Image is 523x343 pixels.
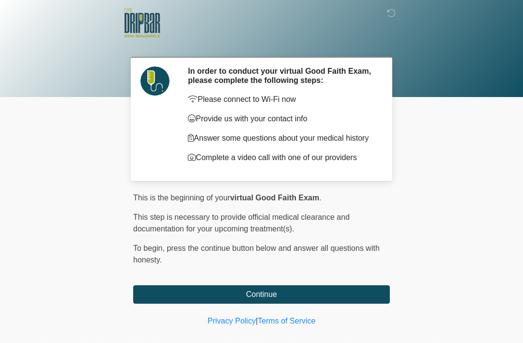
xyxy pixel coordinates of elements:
span: . [319,194,321,202]
h2: In order to conduct your virtual Good Faith Exam, please complete the following steps: [188,66,375,85]
span: press the continue button below and answer all questions with honesty. [133,244,380,264]
a: Terms of Service [258,317,315,325]
button: Continue [133,285,390,304]
p: Answer some questions about your medical history [188,132,375,144]
span: This is the beginning of your [133,194,230,202]
a: Privacy Policy [208,317,256,325]
p: Provide us with your contact info [188,113,375,125]
span: This step is necessary to provide official medical clearance and documentation for your upcoming ... [133,213,350,233]
strong: virtual Good Faith Exam [230,194,319,202]
img: The DRIPBaR - New Braunfels Logo [123,7,160,39]
span: To begin, [133,244,167,252]
p: Please connect to Wi-Fi now [188,94,375,105]
img: Agent Avatar [140,66,169,96]
p: Complete a video call with one of our providers [188,152,375,163]
a: | [256,317,258,325]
